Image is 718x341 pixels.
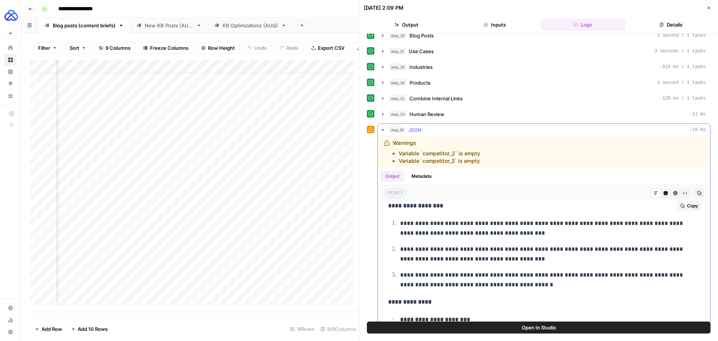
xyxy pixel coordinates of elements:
a: Insights [4,66,16,78]
span: Use Cases [409,48,434,55]
button: Freeze Columns [138,42,193,54]
img: AUQ Logo [4,9,18,22]
span: -11 ms [690,111,706,118]
button: Open In Studio [367,322,711,334]
button: -11 ms [378,108,710,120]
li: Variable `competitor_2` is empty [399,150,480,157]
button: Add 10 Rows [67,323,112,335]
a: KB Optimizations (AUQ) [208,18,293,33]
span: step_23 [389,110,406,118]
div: [DATE] 2:09 PM [364,4,404,12]
span: Combine Internal Links [409,95,463,102]
a: Home [4,42,16,54]
span: Row Height [208,44,235,52]
span: -128 ms / 1 tasks [660,95,706,102]
a: Blog posts (content briefs) [38,18,130,33]
a: New KB Posts (AUQ) [130,18,208,33]
button: 1 second / 1 tasks [378,77,710,89]
span: -10 ms [690,127,706,133]
button: -10 ms [378,124,710,136]
button: Export CSV [306,42,349,54]
button: Help + Support [4,326,16,338]
button: Sort [65,42,91,54]
span: Open In Studio [522,324,556,331]
span: Blog Posts [409,32,434,39]
div: Warnings [393,139,480,165]
button: Workspace: AUQ [4,6,16,25]
span: step_29 [389,63,406,71]
button: Details [628,19,714,31]
button: -128 ms / 1 tasks [378,92,710,104]
span: Copy [687,203,698,209]
button: Metadata [407,171,436,182]
span: JSON [408,126,421,134]
button: 3 seconds / 1 tasks [378,45,710,57]
span: 9 Columns [105,44,131,52]
span: Undo [254,44,267,52]
div: Blog posts (content briefs) [53,22,116,29]
span: -616 ms / 1 tasks [660,64,706,70]
span: 3 seconds / 1 tasks [654,48,706,55]
span: Add 10 Rows [78,325,108,333]
span: Redo [286,44,298,52]
span: step_22 [389,95,406,102]
a: Browse [4,54,16,66]
button: Inputs [452,19,537,31]
a: Opportunities [4,78,16,90]
span: step_30 [389,79,406,86]
span: Export CSV [318,44,344,52]
button: Filter [33,42,62,54]
span: 1 second / 1 tasks [657,79,706,86]
span: Products [409,79,430,86]
div: KB Optimizations (AUQ) [223,22,278,29]
button: Output [381,171,404,182]
button: Output [364,19,449,31]
li: Variable `competitor_3` is empty [399,157,480,165]
span: 1 second / 1 tasks [657,32,706,39]
a: Usage [4,314,16,326]
div: 19 Rows [287,323,317,335]
span: step_20 [389,32,406,39]
a: Your Data [4,90,16,102]
button: Logs [540,19,626,31]
span: Add Row [42,325,62,333]
button: 9 Columns [94,42,135,54]
div: 9/9 Columns [317,323,359,335]
div: New KB Posts (AUQ) [145,22,193,29]
button: Redo [275,42,303,54]
span: step_18 [389,126,405,134]
span: Freeze Columns [150,44,188,52]
button: Add Row [30,323,67,335]
a: Settings [4,302,16,314]
button: 1 second / 1 tasks [378,30,710,42]
button: Row Height [196,42,240,54]
span: Industries [409,63,433,71]
span: Human Review [409,110,444,118]
span: Sort [70,44,79,52]
span: step_21 [389,48,406,55]
button: Undo [243,42,272,54]
span: object [384,188,406,198]
button: Copy [677,201,701,211]
button: -616 ms / 1 tasks [378,61,710,73]
span: Filter [38,44,50,52]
